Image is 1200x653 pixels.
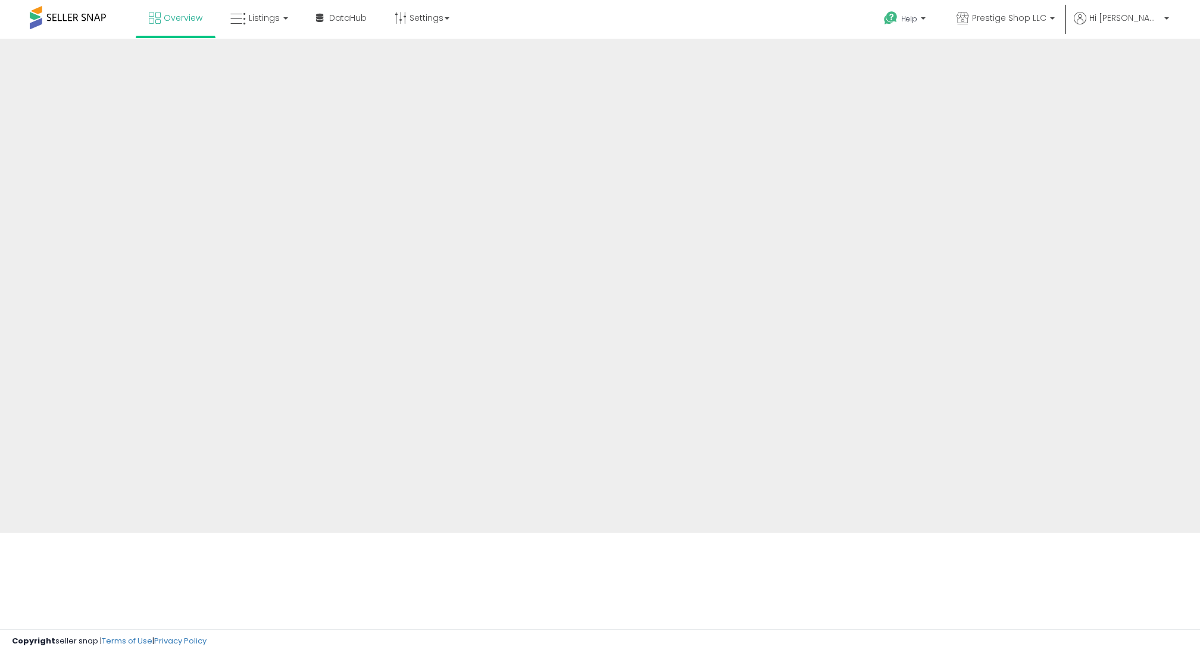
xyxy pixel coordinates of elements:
[901,14,917,24] span: Help
[972,12,1046,24] span: Prestige Shop LLC
[1089,12,1161,24] span: Hi [PERSON_NAME]
[883,11,898,26] i: Get Help
[249,12,280,24] span: Listings
[164,12,202,24] span: Overview
[874,2,937,39] a: Help
[329,12,367,24] span: DataHub
[1074,12,1169,39] a: Hi [PERSON_NAME]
